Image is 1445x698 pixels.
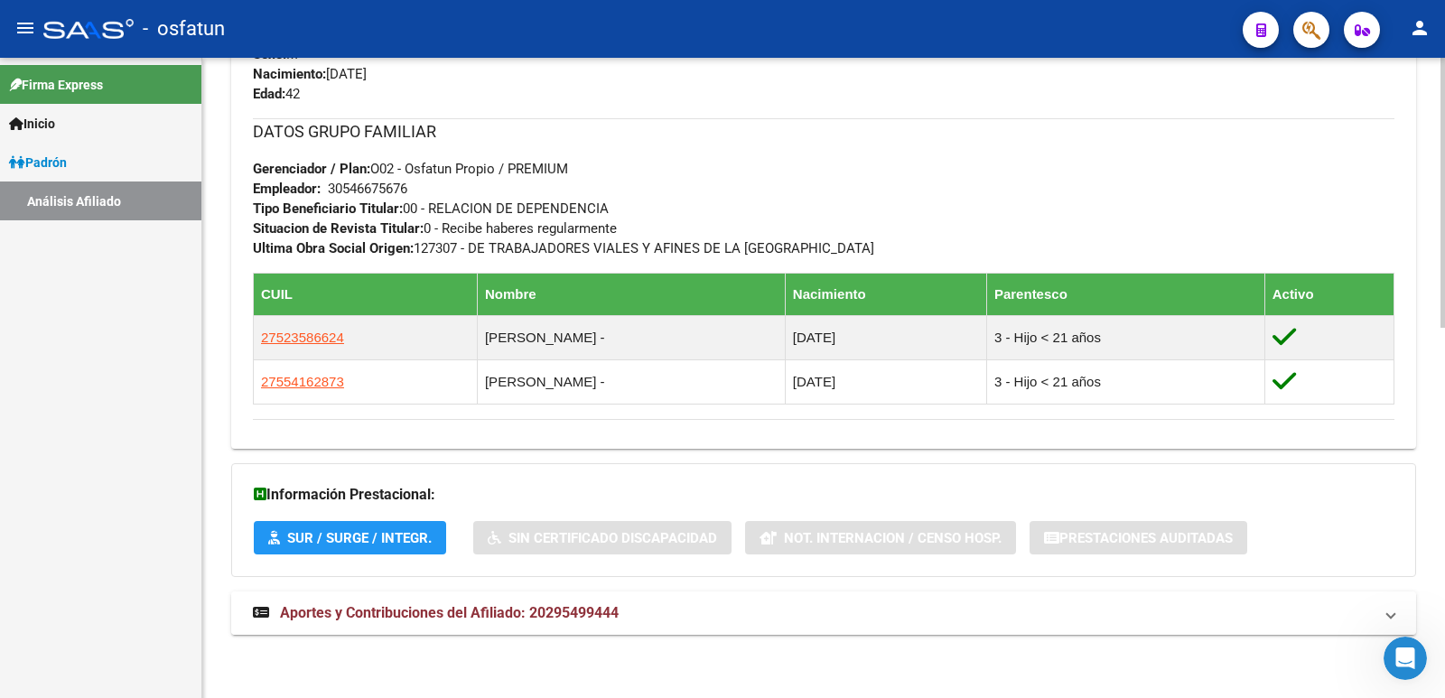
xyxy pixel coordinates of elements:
span: M [253,46,298,62]
span: Aportes y Contribuciones del Afiliado: 20295499444 [280,604,619,621]
span: Sin Certificado Discapacidad [508,530,717,546]
iframe: Intercom live chat [1384,637,1427,680]
span: Not. Internacion / Censo Hosp. [784,530,1002,546]
span: 42 [253,86,300,102]
td: 3 - Hijo < 21 años [986,359,1264,404]
span: - osfatun [143,9,225,49]
span: 27554162873 [261,374,344,389]
th: Parentesco [986,273,1264,315]
td: [PERSON_NAME] - [477,315,785,359]
button: Sin Certificado Discapacidad [473,521,732,554]
button: Not. Internacion / Censo Hosp. [745,521,1016,554]
td: 3 - Hijo < 21 años [986,315,1264,359]
span: 0 - Recibe haberes regularmente [253,220,617,237]
mat-icon: person [1409,17,1431,39]
strong: Situacion de Revista Titular: [253,220,424,237]
td: [DATE] [785,315,986,359]
strong: Ultima Obra Social Origen: [253,240,414,256]
span: 27523586624 [261,330,344,345]
mat-expansion-panel-header: Aportes y Contribuciones del Afiliado: 20295499444 [231,591,1416,635]
span: [DATE] [253,66,367,82]
td: [DATE] [785,359,986,404]
td: [PERSON_NAME] - [477,359,785,404]
span: Inicio [9,114,55,134]
span: SUR / SURGE / INTEGR. [287,530,432,546]
button: Prestaciones Auditadas [1030,521,1247,554]
button: SUR / SURGE / INTEGR. [254,521,446,554]
th: CUIL [254,273,478,315]
strong: Gerenciador / Plan: [253,161,370,177]
span: Firma Express [9,75,103,95]
span: 00 - RELACION DE DEPENDENCIA [253,200,609,217]
mat-icon: menu [14,17,36,39]
th: Activo [1264,273,1394,315]
strong: Edad: [253,86,285,102]
span: Padrón [9,153,67,172]
strong: Empleador: [253,181,321,197]
th: Nacimiento [785,273,986,315]
h3: Información Prestacional: [254,482,1394,507]
div: 30546675676 [328,179,407,199]
span: Prestaciones Auditadas [1059,530,1233,546]
strong: Sexo: [253,46,286,62]
strong: Tipo Beneficiario Titular: [253,200,403,217]
h3: DATOS GRUPO FAMILIAR [253,119,1394,144]
th: Nombre [477,273,785,315]
span: 127307 - DE TRABAJADORES VIALES Y AFINES DE LA [GEOGRAPHIC_DATA] [253,240,874,256]
strong: Nacimiento: [253,66,326,82]
span: O02 - Osfatun Propio / PREMIUM [253,161,568,177]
